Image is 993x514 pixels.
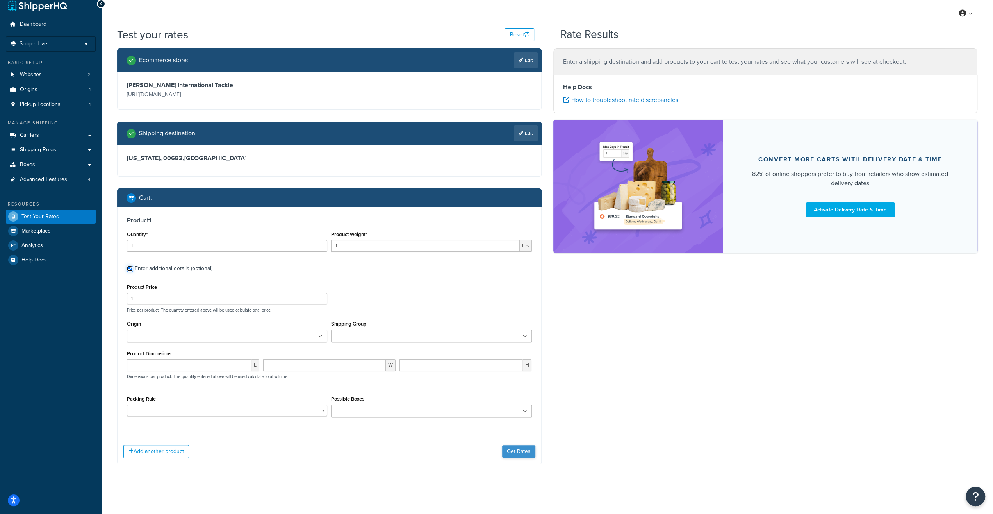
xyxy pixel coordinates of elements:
a: Edit [514,125,538,141]
a: Analytics [6,238,96,253]
div: Resources [6,201,96,208]
span: 1 [89,86,91,93]
a: Dashboard [6,17,96,32]
input: 0 [127,240,327,252]
span: 1 [89,101,91,108]
h2: Ecommerce store : [139,57,188,64]
span: Boxes [20,161,35,168]
h3: Product 1 [127,217,532,224]
h2: Cart : [139,194,152,201]
button: Reset [505,28,534,41]
div: 82% of online shoppers prefer to buy from retailers who show estimated delivery dates [742,169,959,188]
img: feature-image-ddt-36eae7f7280da8017bfb280eaccd9c446f90b1fe08728e4019434db127062ab4.png [589,131,687,241]
a: Edit [514,52,538,68]
label: Shipping Group [331,321,367,327]
a: Shipping Rules [6,143,96,157]
span: Help Docs [21,257,47,263]
span: Advanced Features [20,176,67,183]
input: 0.00 [331,240,519,252]
div: Enter additional details (optional) [135,263,212,274]
span: Pickup Locations [20,101,61,108]
p: Enter a shipping destination and add products to your cart to test your rates and see what your c... [563,56,968,67]
h3: [US_STATE], 00682 , [GEOGRAPHIC_DATA] [127,154,532,162]
a: Carriers [6,128,96,143]
span: Websites [20,72,42,78]
button: Add another product [123,445,189,458]
a: Origins1 [6,82,96,97]
label: Product Weight* [331,231,367,237]
p: [URL][DOMAIN_NAME] [127,89,327,100]
h2: Rate Results [560,29,619,41]
a: Websites2 [6,68,96,82]
span: lbs [520,240,532,252]
span: Shipping Rules [20,147,56,153]
a: Pickup Locations1 [6,97,96,112]
span: Analytics [21,242,43,249]
span: 2 [88,72,91,78]
span: Test Your Rates [21,213,59,220]
a: Boxes [6,158,96,172]
div: Manage Shipping [6,120,96,126]
label: Quantity* [127,231,148,237]
span: Dashboard [20,21,46,28]
li: Advanced Features [6,172,96,187]
a: Advanced Features4 [6,172,96,187]
span: W [386,359,396,371]
a: Help Docs [6,253,96,267]
li: Pickup Locations [6,97,96,112]
label: Origin [127,321,141,327]
span: 4 [88,176,91,183]
label: Product Price [127,284,157,290]
input: Enter additional details (optional) [127,266,133,272]
button: Get Rates [502,445,535,458]
h1: Test your rates [117,27,188,42]
label: Packing Rule [127,396,156,402]
h4: Help Docs [563,82,968,92]
a: How to troubleshoot rate discrepancies [563,95,678,104]
span: Origins [20,86,37,93]
a: Activate Delivery Date & Time [806,202,895,217]
label: Product Dimensions [127,351,171,356]
span: H [522,359,531,371]
div: Convert more carts with delivery date & time [758,156,942,163]
span: L [251,359,259,371]
h2: Shipping destination : [139,130,197,137]
span: Carriers [20,132,39,139]
li: Websites [6,68,96,82]
a: Marketplace [6,224,96,238]
label: Possible Boxes [331,396,364,402]
span: Marketplace [21,228,51,235]
a: Test Your Rates [6,210,96,224]
p: Price per product. The quantity entered above will be used calculate total price. [125,307,534,313]
li: Origins [6,82,96,97]
div: Basic Setup [6,59,96,66]
h3: [PERSON_NAME] International Tackle [127,81,327,89]
span: Scope: Live [20,41,47,47]
p: Dimensions per product. The quantity entered above will be used calculate total volume. [125,374,289,379]
button: Open Resource Center [966,487,985,506]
